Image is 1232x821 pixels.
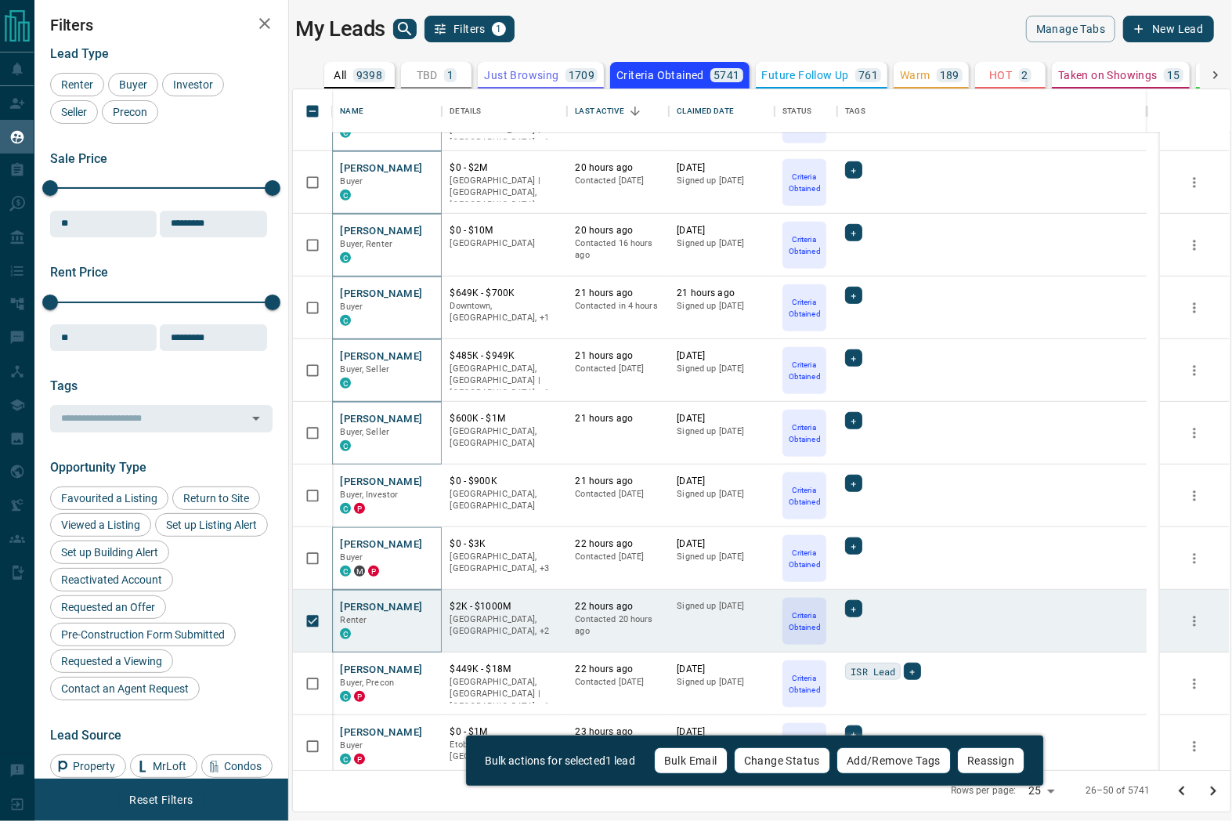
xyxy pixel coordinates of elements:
[119,787,203,813] button: Reset Filters
[734,747,830,774] button: Change Status
[450,551,559,575] p: East End, Midtown | Central, Toronto
[340,252,351,263] div: condos.ca
[851,726,856,742] span: +
[56,78,99,91] span: Renter
[1123,16,1213,42] button: New Lead
[340,161,422,176] button: [PERSON_NAME]
[201,754,273,778] div: Condos
[677,287,767,300] p: 21 hours ago
[50,728,121,743] span: Lead Source
[1058,70,1158,81] p: Taken on Showings
[762,70,849,81] p: Future Follow Up
[1183,484,1206,508] button: more
[1022,70,1028,81] p: 2
[575,224,661,237] p: 20 hours ago
[450,488,559,512] p: [GEOGRAPHIC_DATA], [GEOGRAPHIC_DATA]
[677,175,767,187] p: Signed up [DATE]
[340,615,367,625] span: Renter
[340,378,351,389] div: condos.ca
[775,89,837,133] div: Status
[50,754,126,778] div: Property
[654,747,728,774] button: Bulk Email
[354,691,365,702] div: property.ca
[677,676,767,689] p: Signed up [DATE]
[450,224,559,237] p: $0 - $10M
[50,595,166,619] div: Requested an Offer
[575,412,661,425] p: 21 hours ago
[340,691,351,702] div: condos.ca
[575,363,661,375] p: Contacted [DATE]
[340,740,363,750] span: Buyer
[575,89,623,133] div: Last Active
[107,106,153,118] span: Precon
[575,613,661,638] p: Contacted 20 hours ago
[450,475,559,488] p: $0 - $900K
[450,600,559,613] p: $2K - $1000M
[485,753,635,769] p: Bulk actions for selected 1 lead
[56,106,92,118] span: Seller
[575,475,661,488] p: 21 hours ago
[837,89,1146,133] div: Tags
[677,237,767,250] p: Signed up [DATE]
[332,89,442,133] div: Name
[677,349,767,363] p: [DATE]
[836,747,951,774] button: Add/Remove Tags
[784,609,825,633] p: Criteria Obtained
[130,754,197,778] div: MrLoft
[425,16,515,42] button: Filters1
[354,566,365,577] div: mrloft.ca
[155,513,268,537] div: Set up Listing Alert
[624,100,646,122] button: Sort
[56,573,168,586] span: Reactivated Account
[450,89,481,133] div: Details
[1086,784,1151,797] p: 26–50 of 5741
[340,725,422,740] button: [PERSON_NAME]
[845,161,862,179] div: +
[851,225,856,241] span: +
[368,566,379,577] div: property.ca
[340,663,422,678] button: [PERSON_NAME]
[845,89,865,133] div: Tags
[50,100,98,124] div: Seller
[340,224,422,239] button: [PERSON_NAME]
[340,364,389,374] span: Buyer, Seller
[56,519,146,531] span: Viewed a Listing
[340,127,351,138] div: condos.ca
[677,475,767,488] p: [DATE]
[677,412,767,425] p: [DATE]
[677,725,767,739] p: [DATE]
[334,70,347,81] p: All
[168,78,219,91] span: Investor
[340,440,351,451] div: condos.ca
[161,519,262,531] span: Set up Listing Alert
[450,349,559,363] p: $485K - $949K
[904,663,920,680] div: +
[845,224,862,241] div: +
[50,649,173,673] div: Requested a Viewing
[442,89,567,133] div: Details
[1183,609,1206,633] button: more
[845,537,862,555] div: +
[575,663,661,676] p: 22 hours ago
[50,378,78,393] span: Tags
[677,551,767,563] p: Signed up [DATE]
[851,538,856,554] span: +
[1183,547,1206,570] button: more
[1183,296,1206,320] button: more
[340,490,398,500] span: Buyer, Investor
[900,70,930,81] p: Warm
[782,89,811,133] div: Status
[340,89,363,133] div: Name
[677,161,767,175] p: [DATE]
[669,89,775,133] div: Claimed Date
[340,302,363,312] span: Buyer
[56,655,168,667] span: Requested a Viewing
[784,421,825,445] p: Criteria Obtained
[677,600,767,613] p: Signed up [DATE]
[50,16,273,34] h2: Filters
[67,760,121,772] span: Property
[957,747,1024,774] button: Reassign
[172,486,260,510] div: Return to Site
[714,70,740,81] p: 5741
[1183,421,1206,445] button: more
